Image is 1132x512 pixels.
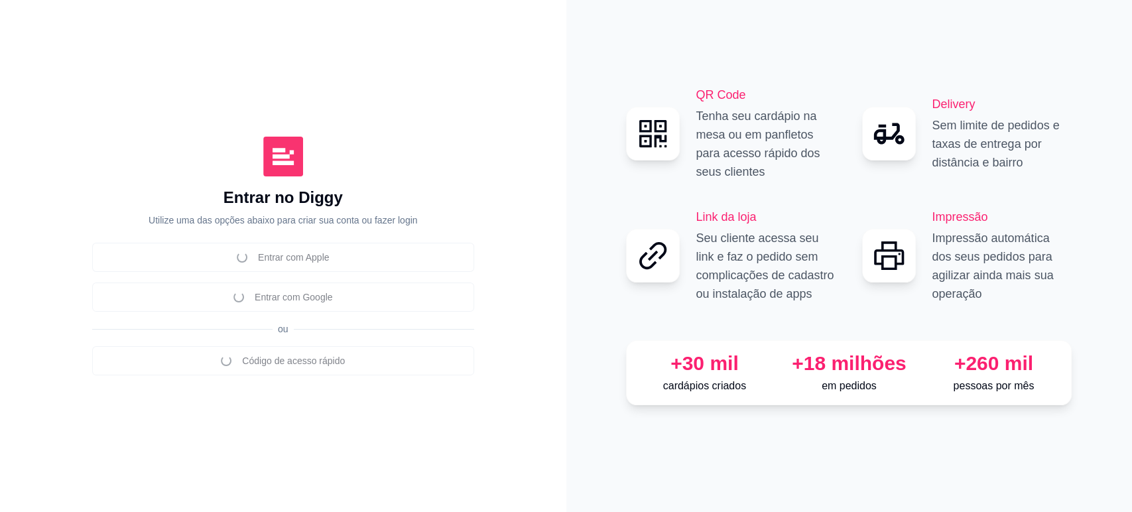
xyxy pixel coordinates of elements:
[696,86,836,104] h2: QR Code
[637,352,771,375] div: +30 mil
[273,324,294,334] span: ou
[782,378,916,394] p: em pedidos
[263,137,303,176] img: Diggy
[696,208,836,226] h2: Link da loja
[782,352,916,375] div: +18 milhões
[223,187,343,208] h1: Entrar no Diggy
[932,229,1072,303] p: Impressão automática dos seus pedidos para agilizar ainda mais sua operação
[149,214,417,227] p: Utilize uma das opções abaixo para criar sua conta ou fazer login
[926,352,1060,375] div: +260 mil
[932,95,1072,113] h2: Delivery
[696,229,836,303] p: Seu cliente acessa seu link e faz o pedido sem complicações de cadastro ou instalação de apps
[932,116,1072,172] p: Sem limite de pedidos e taxas de entrega por distância e bairro
[932,208,1072,226] h2: Impressão
[637,378,771,394] p: cardápios criados
[696,107,836,181] p: Tenha seu cardápio na mesa ou em panfletos para acesso rápido dos seus clientes
[926,378,1060,394] p: pessoas por mês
